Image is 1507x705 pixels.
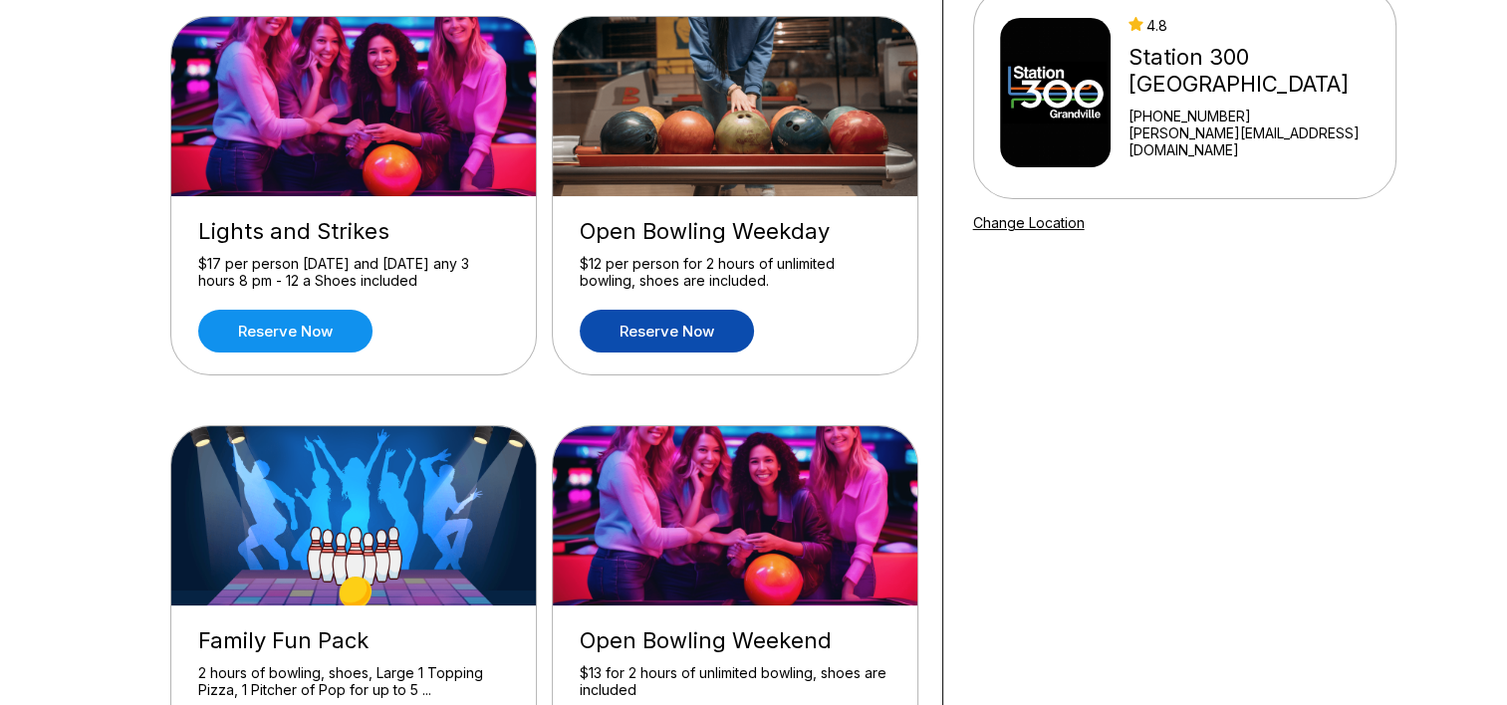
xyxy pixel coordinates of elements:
[973,214,1085,231] a: Change Location
[580,664,890,699] div: $13 for 2 hours of unlimited bowling, shoes are included
[553,17,919,196] img: Open Bowling Weekday
[553,426,919,605] img: Open Bowling Weekend
[171,17,538,196] img: Lights and Strikes
[198,218,509,245] div: Lights and Strikes
[198,664,509,699] div: 2 hours of bowling, shoes, Large 1 Topping Pizza, 1 Pitcher of Pop for up to 5 ...
[1129,108,1386,124] div: [PHONE_NUMBER]
[580,310,754,352] a: Reserve now
[1000,18,1112,167] img: Station 300 Grandville
[1129,44,1386,98] div: Station 300 [GEOGRAPHIC_DATA]
[171,426,538,605] img: Family Fun Pack
[580,255,890,290] div: $12 per person for 2 hours of unlimited bowling, shoes are included.
[1129,124,1386,158] a: [PERSON_NAME][EMAIL_ADDRESS][DOMAIN_NAME]
[580,218,890,245] div: Open Bowling Weekday
[198,255,509,290] div: $17 per person [DATE] and [DATE] any 3 hours 8 pm - 12 a Shoes included
[1129,17,1386,34] div: 4.8
[198,310,373,352] a: Reserve now
[580,627,890,654] div: Open Bowling Weekend
[198,627,509,654] div: Family Fun Pack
